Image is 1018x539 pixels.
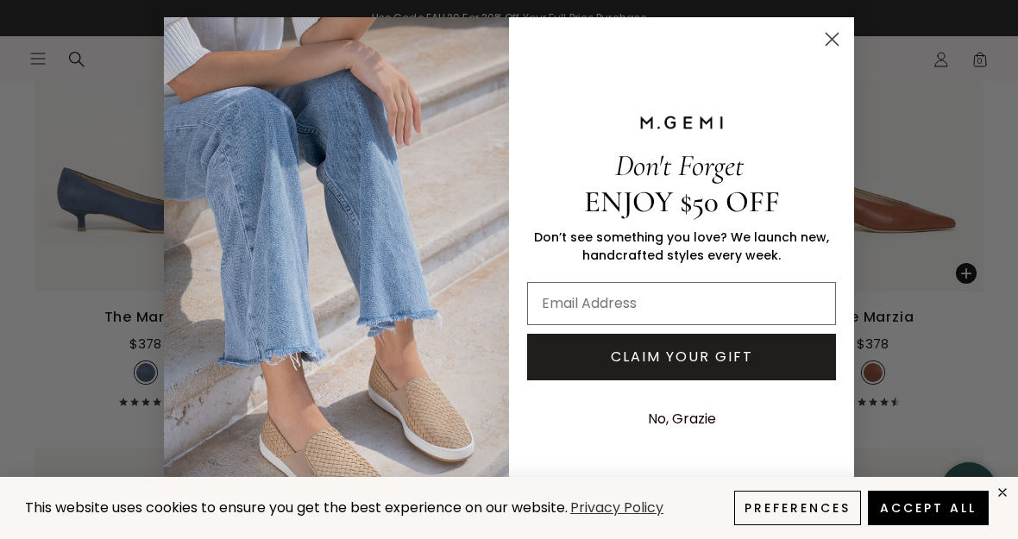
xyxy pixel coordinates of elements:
span: Don’t see something you love? We launch new, handcrafted styles every week. [534,229,829,264]
button: CLAIM YOUR GIFT [527,334,836,380]
img: M.GEMI [638,115,725,130]
button: Accept All [868,491,989,525]
img: M.Gemi [164,17,509,538]
button: Close dialog [817,24,847,54]
div: close [996,486,1009,499]
span: ENJOY $50 OFF [584,184,780,220]
span: This website uses cookies to ensure you get the best experience on our website. [25,498,568,517]
button: No, Grazie [639,398,725,441]
input: Email Address [527,282,836,325]
button: Preferences [734,491,861,525]
span: Don't Forget [615,147,744,184]
a: Privacy Policy (opens in a new tab) [568,498,666,519]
